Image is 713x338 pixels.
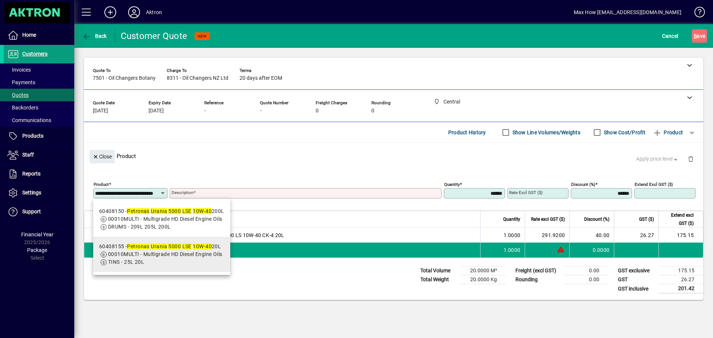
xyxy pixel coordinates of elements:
button: Back [80,29,109,43]
td: 0.00 [564,266,608,275]
span: Quotes [7,92,29,98]
a: Settings [4,184,74,202]
button: Delete [682,150,700,168]
span: Back [82,33,107,39]
button: Product History [445,126,489,139]
td: Freight (excl GST) [512,266,564,275]
mat-option: 60408150 - Petronas Urania 5000 LSE 10W-40 200L [93,201,230,237]
span: 1.0000 [504,246,521,254]
em: LSE [182,243,192,249]
td: GST inclusive [614,284,659,293]
div: 60408150 - 200L [99,207,224,215]
span: 00010MULTI - Multigrade HD Diesel Engine Oils [108,251,222,257]
span: 1.0000 [504,232,521,239]
a: Staff [4,146,74,164]
mat-error: Required [172,198,436,206]
span: Quantity [503,215,520,223]
td: Total Weight [417,275,461,284]
button: Cancel [660,29,680,43]
span: S [694,33,697,39]
span: ave [694,30,705,42]
span: Rate excl GST ($) [531,215,565,223]
mat-label: Product [94,182,109,187]
span: DRUMS - 209L 205L 200L [108,224,171,230]
span: Financial Year [21,232,53,237]
a: Communications [4,114,74,127]
span: - [260,108,261,114]
button: Close [89,150,115,163]
em: 5000 [168,243,181,249]
em: 5000 [168,208,181,214]
span: Close [92,151,112,163]
mat-label: Quantity [444,182,460,187]
span: Support [22,209,41,214]
a: Products [4,127,74,145]
a: Reports [4,165,74,183]
div: Aktron [146,6,162,18]
td: 201.42 [659,284,703,293]
a: Payments [4,76,74,89]
button: Add [98,6,122,19]
td: GST [614,275,659,284]
a: Backorders [4,101,74,114]
span: Payments [7,79,35,85]
td: 26.27 [659,275,703,284]
span: Invoices [7,67,31,73]
button: Apply price level [633,152,682,166]
app-page-header-button: Close [88,153,117,160]
a: Quotes [4,89,74,101]
div: Max How [EMAIL_ADDRESS][DOMAIN_NAME] [574,6,681,18]
em: Petronas [127,208,150,214]
span: Cancel [662,30,678,42]
span: 0 [316,108,319,114]
div: 60408155 - 20L [99,243,222,250]
em: LSE [182,208,192,214]
td: 26.27 [614,228,658,243]
app-page-header-button: Delete [682,155,700,162]
span: Product History [448,127,486,138]
span: 00010MULTI - Multigrade HD Diesel Engine Oils [108,216,222,222]
span: Settings [22,190,41,196]
span: NEW [198,34,207,39]
label: Show Cost/Profit [602,129,645,136]
span: Staff [22,152,34,158]
div: Product [84,142,703,170]
td: Total Volume [417,266,461,275]
em: 10W-40 [193,243,212,249]
mat-option: 60408155 - Petronas Urania 5000 LSE 10W-40 20L [93,237,230,272]
a: Knowledge Base [689,1,704,26]
mat-label: Rate excl GST ($) [509,190,543,195]
button: Profile [122,6,146,19]
a: Support [4,203,74,221]
span: GST ($) [639,215,654,223]
span: Discount (%) [584,215,609,223]
span: 8311 - Oil Changers NZ Ltd [167,75,228,81]
a: Home [4,26,74,45]
span: 7501 - Oil Changers Botany [93,75,156,81]
span: Petronas Urania 5000 LS 10W-40 CK-4 20L [182,232,284,239]
span: 20 days after EOM [240,75,282,81]
em: Petronas [127,243,150,249]
em: Urania [151,208,167,214]
td: Rounding [512,275,564,284]
td: 40.00 [569,228,614,243]
td: 0.0000 [569,243,614,257]
td: 20.0000 M³ [461,266,506,275]
td: 175.15 [659,266,703,275]
td: 0.00 [564,275,608,284]
em: Urania [151,243,167,249]
span: [DATE] [93,108,108,114]
span: - [204,108,206,114]
span: Home [22,32,36,38]
span: TINS - 25L 20L [108,259,144,265]
div: 291.9200 [530,232,565,239]
span: Extend excl GST ($) [663,211,694,227]
span: 0 [371,108,374,114]
td: 20.0000 Kg [461,275,506,284]
span: Apply price level [636,155,679,163]
div: Customer Quote [121,30,188,42]
span: Customers [22,51,48,57]
a: Invoices [4,63,74,76]
mat-label: Description [172,190,193,195]
app-page-header-button: Back [74,29,115,43]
